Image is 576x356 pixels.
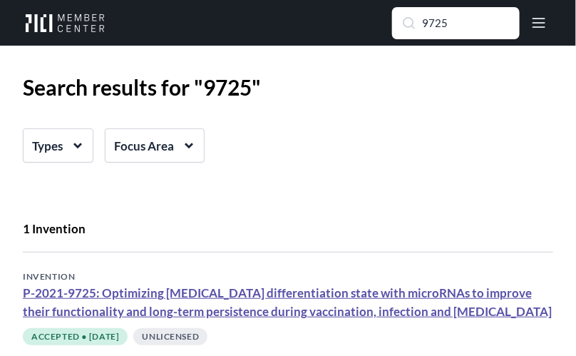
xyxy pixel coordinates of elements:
div: INVENTION [23,270,553,284]
span: Unlicensed [133,328,207,345]
a: P-2021-9725: Optimizing [MEDICAL_DATA] differentiation state with microRNAs to improve their func... [23,285,552,319]
span: accepted ● [DATE] [23,328,128,345]
button: Types [23,128,93,163]
input: Search [393,8,519,39]
img: Workflow [23,14,105,32]
h1: Search results for " 9725 " [23,74,553,100]
button: Focus Area [105,128,205,163]
div: 1 Invention [23,220,553,253]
